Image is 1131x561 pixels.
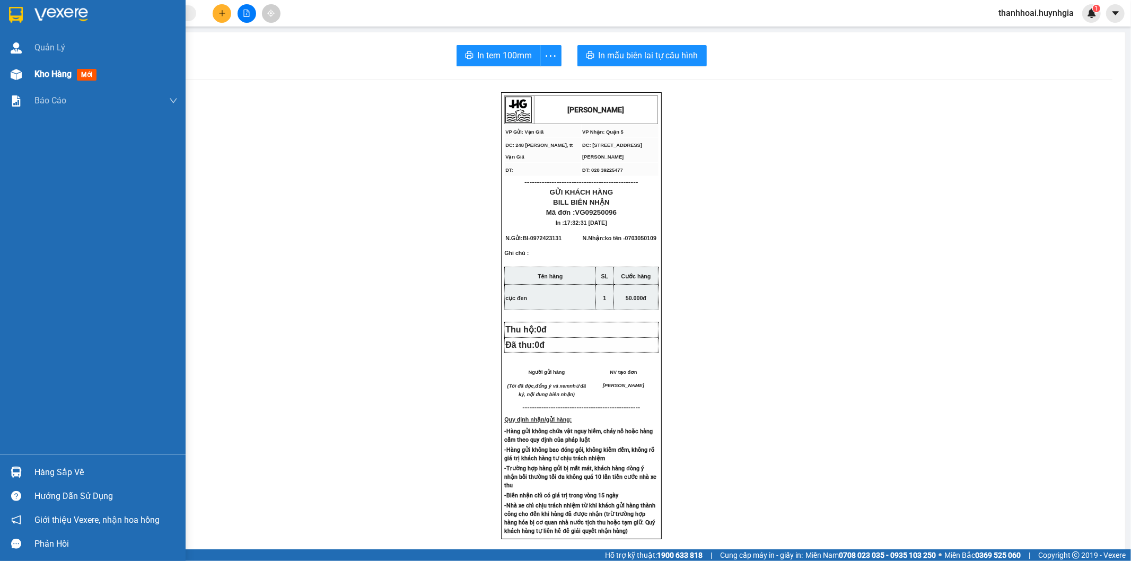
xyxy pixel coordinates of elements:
span: N.Gửi: [505,235,562,241]
span: Người gửi hàng [529,370,565,375]
span: 0đ [534,340,545,349]
span: GỬI KHÁCH HÀNG [550,188,613,196]
span: file-add [243,10,250,17]
span: question-circle [11,491,21,501]
span: cục đen [505,295,527,301]
span: ---------------------------------------------- [524,178,638,186]
span: aim [267,10,275,17]
span: BI [523,235,529,241]
span: 50.000đ [626,295,646,301]
button: more [540,45,562,66]
span: VP Gửi: Vạn Giã [505,129,543,135]
img: warehouse-icon [11,69,22,80]
span: In mẫu biên lai tự cấu hình [599,49,698,62]
span: Hỗ trợ kỹ thuật: [605,549,703,561]
strong: -Hàng gửi không bao đóng gói, không kiểm đếm, không rõ giá trị khách hàng tự chịu trách nhiệm [504,446,654,462]
em: (Tôi đã đọc,đồng ý và xem [507,383,570,389]
span: mới [77,69,97,81]
strong: [PERSON_NAME] [568,106,625,114]
span: notification [11,515,21,525]
strong: -Trường hợp hàng gửi bị mất mát, khách hàng đòng ý nhận bồi thường tối đa không quá 10 lần tiền c... [504,465,656,489]
strong: -Hàng gửi không chứa vật nguy hiểm, cháy nổ hoặc hàng cấm theo quy định của pháp luật [504,428,653,443]
button: file-add [238,4,256,23]
span: - [528,235,562,241]
span: 0972423131 [530,235,562,241]
span: Đã thu: [505,340,545,349]
strong: 0708 023 035 - 0935 103 250 [839,551,936,559]
span: copyright [1072,551,1080,559]
span: 1 [1094,5,1098,12]
span: message [11,539,21,549]
strong: -Nhà xe chỉ chịu trách nhiệm từ khi khách gửi hàng thành công cho đến khi hàng đã được nhận (trừ ... [504,502,655,534]
span: 0703050109 [625,235,656,241]
img: warehouse-icon [11,467,22,478]
button: aim [262,4,280,23]
button: caret-down [1106,4,1125,23]
button: printerIn tem 100mm [457,45,541,66]
div: Hướng dẫn sử dụng [34,488,178,504]
img: logo-vxr [9,7,23,23]
span: ----------------------------------------------- [530,404,641,411]
span: VP Nhận: Quận 5 [582,129,624,135]
span: Thu hộ: [505,325,551,334]
span: printer [586,51,594,61]
span: ko tên - [605,235,656,241]
strong: -Biên nhận chỉ có giá trị trong vòng 15 ngày [504,492,618,499]
div: Phản hồi [34,536,178,552]
span: caret-down [1111,8,1120,18]
span: 1 [603,295,607,301]
span: thanhhoai.huynhgia [990,6,1082,20]
span: Miền Nam [805,549,936,561]
img: icon-new-feature [1087,8,1097,18]
button: plus [213,4,231,23]
div: Hàng sắp về [34,464,178,480]
span: In tem 100mm [478,49,532,62]
span: --- [523,404,530,411]
span: | [711,549,712,561]
strong: Quy định nhận/gửi hàng: [504,416,572,423]
span: | [1029,549,1030,561]
span: Giới thiệu Vexere, nhận hoa hồng [34,513,160,527]
span: 0đ [537,325,547,334]
span: Báo cáo [34,94,66,107]
strong: SL [601,273,609,279]
span: Cung cấp máy in - giấy in: [720,549,803,561]
sup: 1 [1093,5,1100,12]
span: ĐT: [505,168,513,173]
span: Mã đơn : [546,208,617,216]
strong: Tên hàng [538,273,563,279]
strong: Cước hàng [621,273,651,279]
span: In : [556,220,607,226]
img: solution-icon [11,95,22,107]
span: 17:32:31 [DATE] [564,220,607,226]
span: printer [465,51,474,61]
span: Kho hàng [34,69,72,79]
span: VG09250096 [575,208,617,216]
span: more [541,49,561,63]
span: ĐC: [STREET_ADDRESS][PERSON_NAME] [582,143,642,160]
span: ĐT: 028 39225477 [582,168,623,173]
button: printerIn mẫu biên lai tự cấu hình [577,45,707,66]
strong: 0369 525 060 [975,551,1021,559]
span: Miền Bắc [944,549,1021,561]
span: Ghi chú : [504,250,529,265]
strong: 1900 633 818 [657,551,703,559]
span: plus [218,10,226,17]
img: logo [505,97,532,123]
span: N.Nhận: [583,235,656,241]
span: BILL BIÊN NHẬN [553,198,610,206]
span: down [169,97,178,105]
img: warehouse-icon [11,42,22,54]
span: Quản Lý [34,41,65,54]
span: ⚪️ [939,553,942,557]
span: NV tạo đơn [610,370,637,375]
span: ĐC: 248 [PERSON_NAME], tt Vạn Giã [505,143,573,160]
span: [PERSON_NAME] [603,383,644,388]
